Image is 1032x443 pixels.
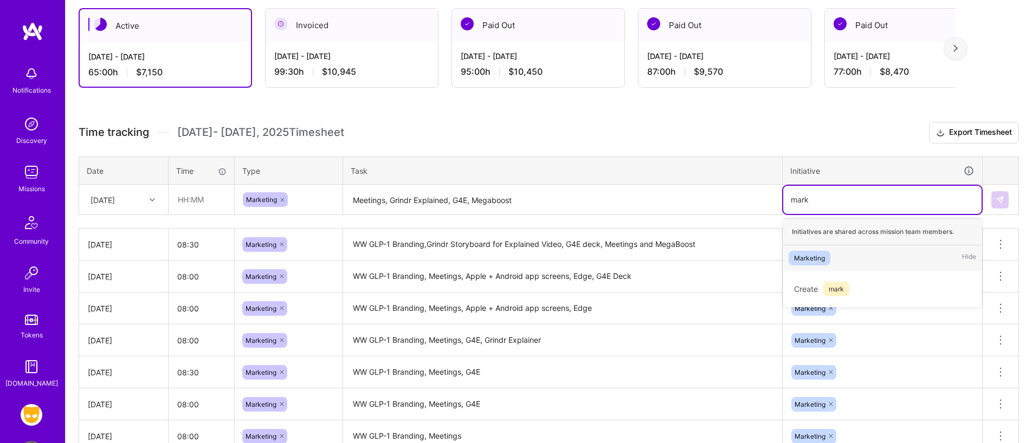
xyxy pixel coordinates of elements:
span: Marketing [795,368,825,376]
div: [DATE] [88,431,159,442]
div: Time [176,165,227,177]
img: bell [21,63,42,84]
div: [DATE] - [DATE] [88,51,242,62]
img: Community [18,210,44,236]
img: Grindr: Product & Marketing [21,404,42,426]
input: HH:MM [169,390,234,419]
div: Initiatives are shared across mission team members. [783,218,982,245]
div: [DATE] [88,271,159,282]
textarea: WW GLP-1 Branding, Meetings, Apple + Android app screens, Edge, G4E Deck [344,262,781,291]
img: teamwork [21,161,42,183]
textarea: WW GLP-1 Branding, Meetings, G4E [344,389,781,419]
input: HH:MM [169,294,234,323]
img: Invoiced [274,17,287,30]
input: HH:MM [169,230,234,259]
img: Invite [21,262,42,284]
div: Marketing [794,252,825,264]
textarea: WW GLP-1 Branding, Meetings, Apple + Android app screens, Edge [344,294,781,323]
div: Create [789,276,976,302]
span: Hide [962,251,976,265]
div: [DATE] [88,303,159,314]
span: $10,945 [322,66,356,77]
input: HH:MM [169,185,234,214]
div: [DATE] [91,194,115,205]
span: [DATE] - [DATE] , 2025 Timesheet [177,126,344,139]
span: mark [823,282,849,296]
span: Marketing [246,304,276,312]
div: Missions [18,183,45,194]
div: Paid Out [452,9,624,42]
span: Marketing [795,400,825,408]
button: Export Timesheet [929,122,1019,144]
img: tokens [25,315,38,325]
span: $9,570 [694,66,723,77]
img: logo [22,22,43,41]
span: Marketing [246,240,276,249]
div: 99:30 h [274,66,429,77]
span: Marketing [246,336,276,344]
i: icon Download [936,127,945,139]
th: Date [79,157,169,185]
div: [DATE] - [DATE] [461,50,616,62]
div: Discovery [16,135,47,146]
i: icon Chevron [150,197,155,203]
span: Marketing [246,272,276,281]
div: 95:00 h [461,66,616,77]
div: [DATE] - [DATE] [834,50,989,62]
span: $8,470 [880,66,909,77]
img: Paid Out [647,17,660,30]
div: Active [80,9,251,42]
div: [DATE] [88,367,159,378]
th: Type [235,157,343,185]
div: Initiative [790,165,975,177]
div: [DOMAIN_NAME] [5,377,58,389]
img: guide book [21,356,42,377]
div: 77:00 h [834,66,989,77]
div: Tokens [21,329,43,341]
img: Paid Out [461,17,474,30]
img: discovery [21,113,42,135]
textarea: WW GLP-1 Branding,Grindr Storyboard for Explained Video, G4E deck, Meetings and MegaBoost [344,230,781,259]
span: Marketing [246,432,276,440]
textarea: WW GLP-1 Branding, Meetings, G4E, Grindr Explainer [344,325,781,355]
div: Community [14,236,49,247]
div: Paid Out [825,9,997,42]
span: Marketing [795,432,825,440]
div: [DATE] [88,335,159,346]
img: Paid Out [834,17,847,30]
span: Marketing [795,336,825,344]
div: 87:00 h [647,66,802,77]
div: 65:00 h [88,67,242,78]
img: Active [94,18,107,31]
div: Notifications [12,84,51,96]
th: Task [343,157,783,185]
input: HH:MM [169,358,234,387]
div: Paid Out [638,9,811,42]
div: [DATE] - [DATE] [647,50,802,62]
div: [DATE] [88,239,159,250]
input: HH:MM [169,326,234,355]
span: Marketing [795,304,825,312]
input: HH:MM [169,262,234,291]
span: $7,150 [136,67,163,78]
span: Marketing [246,368,276,376]
div: Invite [23,284,40,295]
div: [DATE] - [DATE] [274,50,429,62]
textarea: Meetings, Grindr Explained, G4E, Megaboost [344,186,781,214]
span: Time tracking [79,126,149,139]
div: Invoiced [266,9,438,42]
img: Submit [996,196,1004,204]
span: Marketing [246,400,276,408]
span: $10,450 [508,66,543,77]
div: [DATE] [88,399,159,410]
img: right [953,44,958,52]
span: Marketing [246,196,277,204]
textarea: WW GLP-1 Branding, Meetings, G4E [344,357,781,387]
a: Grindr: Product & Marketing [18,404,45,426]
